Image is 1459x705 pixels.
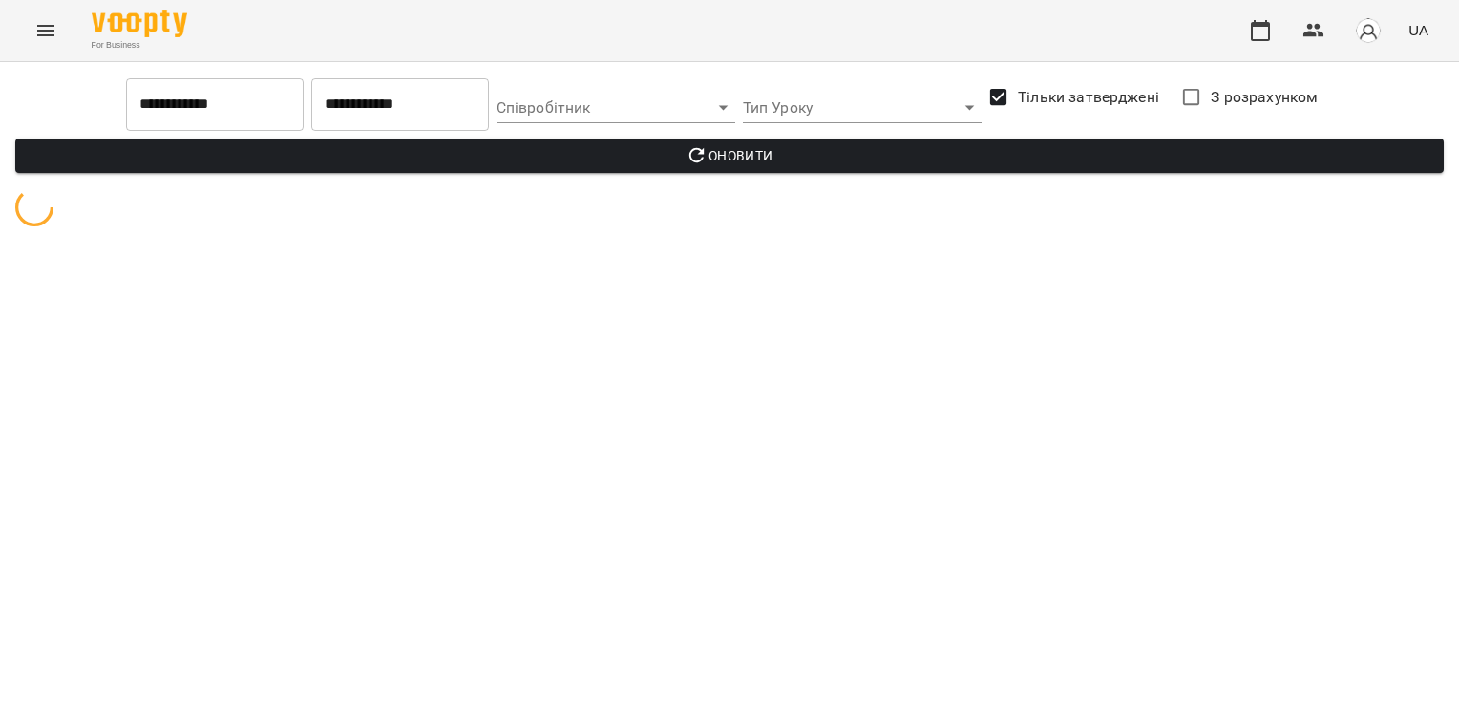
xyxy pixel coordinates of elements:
[23,8,69,53] button: Menu
[92,39,187,52] span: For Business
[31,144,1428,167] span: Оновити
[15,139,1444,173] button: Оновити
[1018,86,1159,109] span: Тільки затверджені
[1408,20,1428,40] span: UA
[1355,17,1382,44] img: avatar_s.png
[92,10,187,37] img: Voopty Logo
[1401,12,1436,48] button: UA
[1211,86,1318,109] span: З розрахунком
